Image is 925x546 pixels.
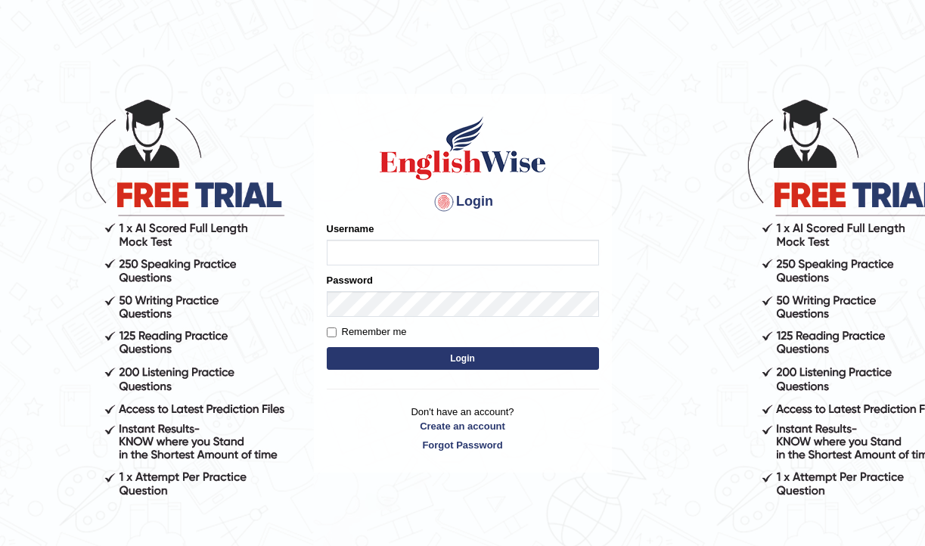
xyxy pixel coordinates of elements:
[327,405,599,451] p: Don't have an account?
[327,327,337,337] input: Remember me
[327,273,373,287] label: Password
[327,190,599,214] h4: Login
[327,222,374,236] label: Username
[377,114,549,182] img: Logo of English Wise sign in for intelligent practice with AI
[327,438,599,452] a: Forgot Password
[327,419,599,433] a: Create an account
[327,324,407,340] label: Remember me
[327,347,599,370] button: Login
